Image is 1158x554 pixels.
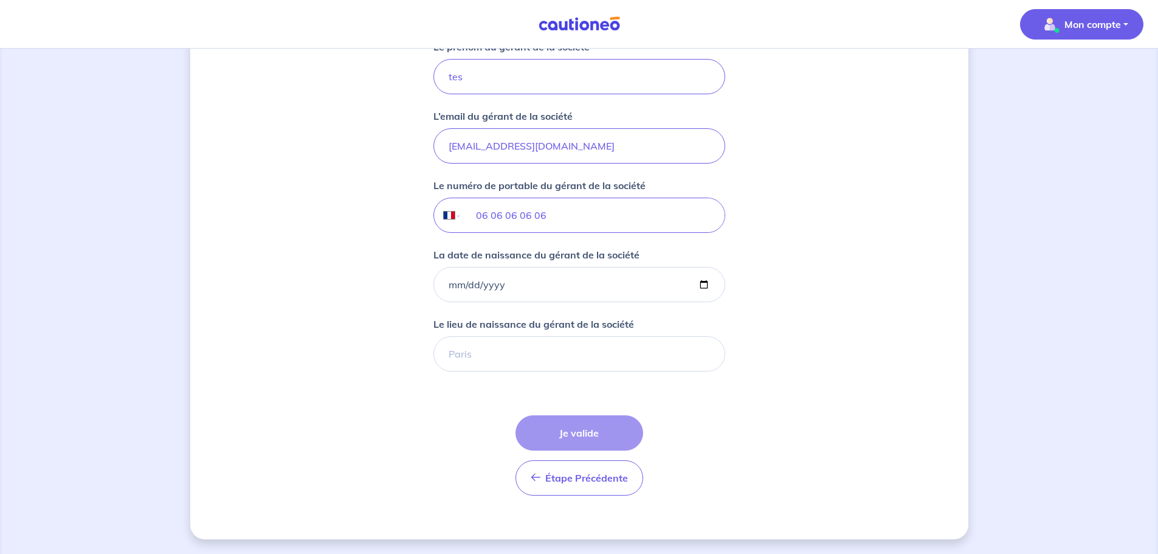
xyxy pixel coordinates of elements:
input: user-info-birthdate.placeholder [433,267,725,302]
p: Mon compte [1064,17,1121,32]
input: jdoe@gmail.com [433,128,725,164]
p: Le lieu de naissance du gérant de la société [433,317,634,331]
p: Le numéro de portable du gérant de la société [433,178,646,193]
input: John [433,59,725,94]
span: Étape Précédente [545,472,628,484]
p: L’email du gérant de la société [433,109,573,123]
button: illu_account_valid_menu.svgMon compte [1020,9,1143,40]
button: Étape Précédente [515,460,643,496]
input: 06 12 34 56 78 [461,198,724,232]
p: La date de naissance du gérant de la société [433,248,639,262]
img: illu_account_valid_menu.svg [1040,15,1060,34]
img: Cautioneo [534,16,625,32]
input: Paris [433,336,725,372]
